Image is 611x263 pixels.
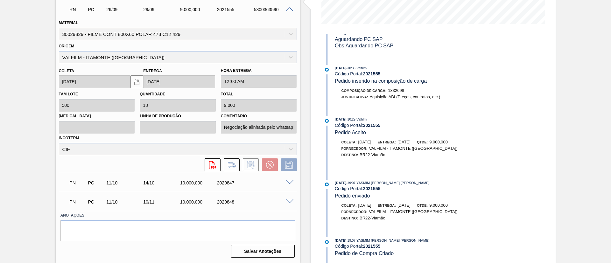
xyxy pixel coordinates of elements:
span: : YASMIM [PERSON_NAME] [PERSON_NAME] [355,181,430,185]
span: Pedido enviado [335,193,370,198]
span: Entrega: [378,204,396,207]
div: Pedido de Compra [86,180,105,185]
div: 11/10/2025 [105,199,146,204]
span: Pedido inserido na composição de carga [335,78,427,84]
span: Fornecedor: [341,147,368,150]
div: Ir para Composição de Carga [221,158,240,171]
div: Salvar Pedido [278,158,297,171]
span: Aguardando PC SAP [335,37,383,42]
span: VALFILM - ITAMONTE ([GEOGRAPHIC_DATA]) [369,146,458,151]
span: [DATE] [358,203,371,208]
span: - 19:07 [347,181,355,185]
div: Cancelar pedido [259,158,278,171]
span: VALFILM - ITAMONTE ([GEOGRAPHIC_DATA]) [369,209,458,214]
span: 9.000,000 [429,203,448,208]
span: Fornecedor: [341,210,368,214]
strong: 2021555 [363,186,381,191]
span: - 19:07 [347,239,355,242]
span: - 10:29 [347,118,355,121]
span: : Valfilm [355,66,367,70]
div: Pedido em Negociação [68,195,87,209]
span: Qtde: [417,204,428,207]
label: Quantidade [140,92,165,96]
label: Total [221,92,233,96]
div: 14/10/2025 [142,180,183,185]
label: Origem [59,44,74,48]
strong: 2021555 [363,71,381,76]
span: Pedido de Compra Criado [335,251,394,256]
button: Salvar Anotações [231,245,295,258]
img: atual [325,183,329,186]
span: - 10:30 [347,66,355,70]
label: [MEDICAL_DATA] [59,112,135,121]
label: Tam lote [59,92,78,96]
button: locked [130,75,143,88]
span: [DATE] [397,140,411,144]
input: dd/mm/yyyy [59,75,131,88]
span: Coleta: [341,204,357,207]
label: Entrega [143,69,162,73]
span: BR22-Viamão [360,216,385,220]
div: 5800363590 [252,7,294,12]
div: Código Portal: [335,186,486,191]
img: locked [133,78,141,86]
span: Pedido Aceito [335,130,366,135]
label: Hora Entrega [221,66,297,75]
span: Obs: Aguardando PC SAP [335,43,393,48]
p: RN [70,7,86,12]
div: Abrir arquivo PDF [201,158,221,171]
label: Coleta [59,69,74,73]
span: BR22-Viamão [360,152,385,157]
span: : YASMIM [PERSON_NAME] [PERSON_NAME] [355,239,430,242]
span: [DATE] [335,239,346,242]
div: 29/09/2025 [142,7,183,12]
label: Anotações [60,211,295,220]
input: dd/mm/yyyy [143,75,215,88]
p: PN [70,199,86,204]
div: 11/10/2025 [105,180,146,185]
span: Coleta: [341,140,357,144]
span: [DATE] [335,66,346,70]
div: Em renegociação [68,3,87,17]
div: Código Portal: [335,71,486,76]
p: PN [70,180,86,185]
span: [DATE] [335,181,346,185]
img: atual [325,68,329,72]
div: Código Portal: [335,123,486,128]
span: Destino: [341,216,358,220]
span: 9.000,000 [429,140,448,144]
label: Comentário [221,112,297,121]
div: Pedido de Compra [86,199,105,204]
span: [DATE] [397,203,411,208]
div: 10.000,000 [179,180,220,185]
img: atual [325,119,329,123]
span: Justificativa: [341,95,368,99]
label: Material [59,21,78,25]
span: Aquisição ABI (Preços, contratos, etc.) [369,94,440,99]
div: 2029847 [215,180,257,185]
span: Composição de Carga : [341,89,387,93]
div: 10/11/2025 [142,199,183,204]
div: 10.000,000 [179,199,220,204]
span: : Valfilm [355,117,367,121]
span: [DATE] [335,117,346,121]
span: Entrega: [378,140,396,144]
div: Pedido em Negociação [68,176,87,190]
strong: 2021555 [363,244,381,249]
div: Informar alteração no pedido [240,158,259,171]
div: 2021555 [215,7,257,12]
label: Linha de Produção [140,112,216,121]
span: 1832698 [388,88,404,93]
img: atual [325,240,329,244]
div: 26/09/2025 [105,7,146,12]
label: Incoterm [59,136,79,140]
span: Qtde: [417,140,428,144]
strong: 2021555 [363,123,381,128]
div: 2029848 [215,199,257,204]
span: Destino: [341,153,358,157]
div: Pedido de Compra [86,7,105,12]
span: [DATE] [358,140,371,144]
div: Código Portal: [335,244,486,249]
div: 9.000,000 [179,7,220,12]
